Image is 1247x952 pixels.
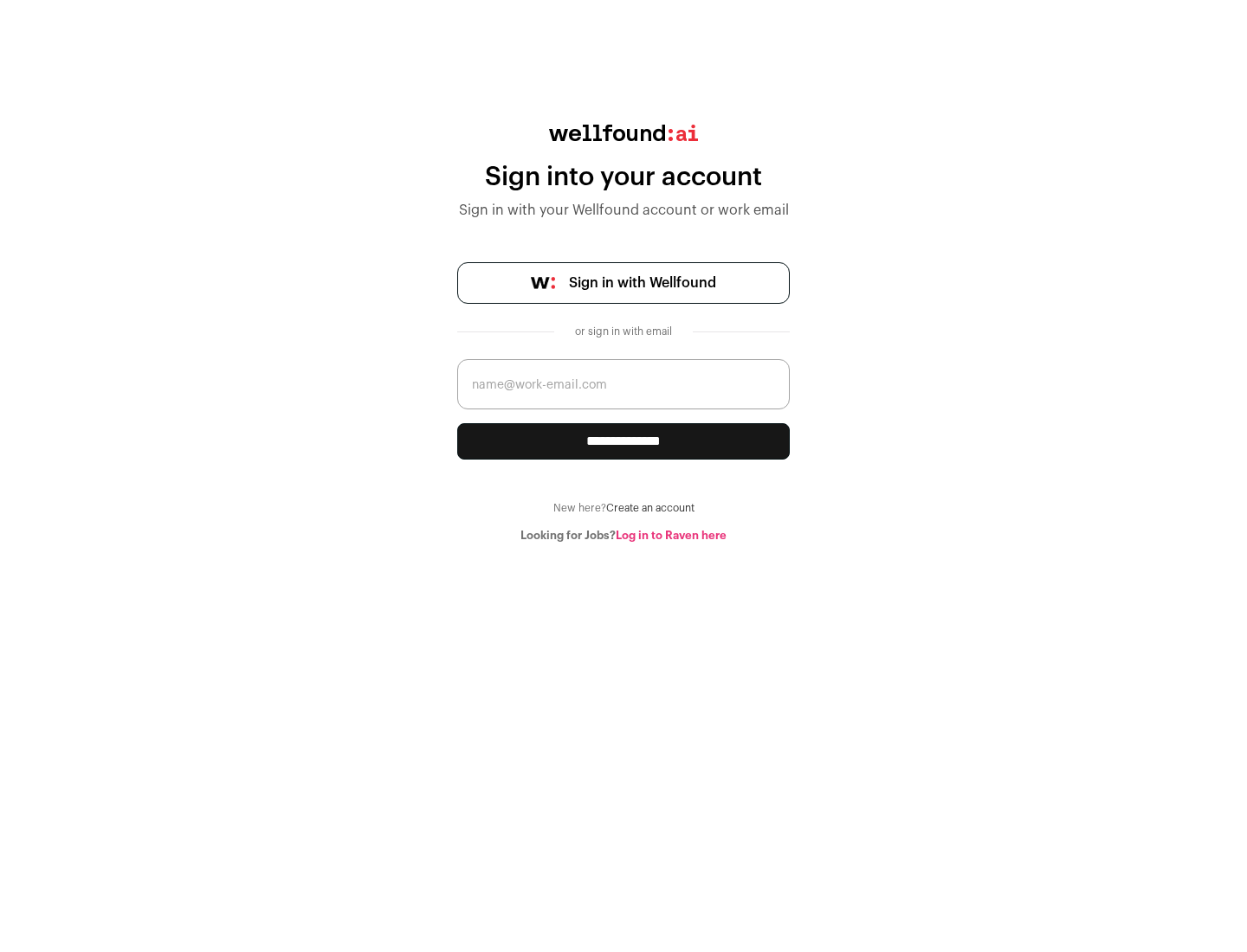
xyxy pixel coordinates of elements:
[549,125,698,141] img: wellfound:ai
[457,262,790,304] a: Sign in with Wellfound
[457,359,790,409] input: name@work-email.com
[457,501,790,515] div: New here?
[531,277,555,289] img: wellfound-symbol-flush-black-fb3c872781a75f747ccb3a119075da62bfe97bd399995f84a933054e44a575c4.png
[457,529,790,543] div: Looking for Jobs?
[616,530,727,541] a: Log in to Raven here
[457,200,790,221] div: Sign in with your Wellfound account or work email
[457,162,790,193] div: Sign into your account
[568,325,679,338] div: or sign in with email
[569,273,716,293] span: Sign in with Wellfound
[606,503,695,513] a: Create an account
